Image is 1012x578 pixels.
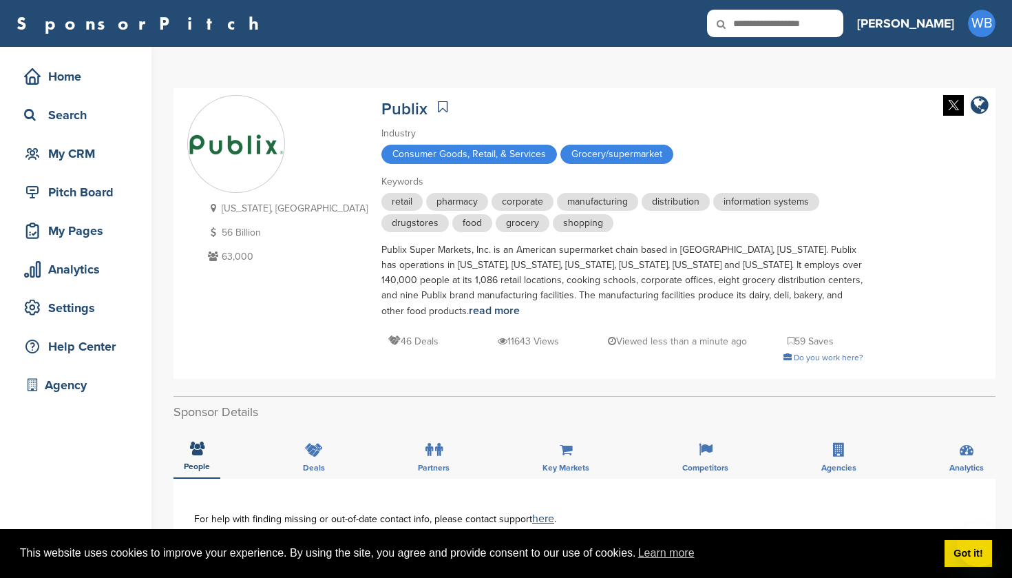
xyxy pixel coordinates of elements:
a: My Pages [14,215,138,247]
span: grocery [496,214,549,232]
span: retail [381,193,423,211]
div: Settings [21,296,138,320]
div: Publix Super Markets, Inc. is an American supermarket chain based in [GEOGRAPHIC_DATA], [US_STATE... [381,242,863,319]
a: dismiss cookie message [945,540,992,568]
div: Analytics [21,257,138,282]
a: learn more about cookies [636,543,697,564]
span: distribution [642,193,710,211]
a: Pitch Board [14,176,138,208]
div: Pitch Board [21,180,138,205]
a: Help Center [14,331,138,362]
a: company link [971,95,989,118]
span: information systems [713,193,819,211]
div: Agency [21,373,138,398]
span: Analytics [949,464,984,472]
p: Viewed less than a minute ago [608,333,747,350]
span: corporate [492,193,554,211]
span: Key Markets [542,464,589,472]
span: Agencies [821,464,856,472]
span: Deals [303,464,325,472]
p: 56 Billion [204,224,368,241]
a: Search [14,99,138,131]
a: read more [469,304,520,318]
p: 63,000 [204,248,368,265]
a: here [532,512,554,526]
a: [PERSON_NAME] [857,8,954,39]
h3: [PERSON_NAME] [857,14,954,33]
span: pharmacy [426,193,488,211]
a: My CRM [14,138,138,169]
a: Agency [14,369,138,401]
h2: Sponsor Details [173,403,995,422]
p: 11643 Views [498,333,559,350]
span: Consumer Goods, Retail, & Services [381,145,557,164]
a: Do you work here? [783,353,863,362]
span: manufacturing [557,193,638,211]
div: Help Center [21,334,138,359]
div: My CRM [21,141,138,166]
div: Search [21,103,138,127]
span: Competitors [682,464,728,472]
iframe: Button to launch messaging window [957,523,1001,567]
div: For help with finding missing or out-of-date contact info, please contact support . [194,513,975,524]
img: Sponsorpitch & Publix [188,134,284,156]
span: Grocery/supermarket [560,145,673,164]
p: 59 Saves [788,333,834,350]
span: drugstores [381,214,449,232]
div: Industry [381,126,863,141]
p: 46 Deals [388,333,439,350]
a: Home [14,61,138,92]
a: SponsorPitch [17,14,268,32]
span: food [452,214,492,232]
a: Settings [14,292,138,324]
span: Partners [418,464,450,472]
span: shopping [553,214,613,232]
div: My Pages [21,218,138,243]
a: Publix [381,99,428,119]
img: Twitter white [943,95,964,116]
span: Do you work here? [794,353,863,362]
span: This website uses cookies to improve your experience. By using the site, you agree and provide co... [20,543,934,564]
p: [US_STATE], [GEOGRAPHIC_DATA] [204,200,368,217]
span: People [184,462,210,471]
a: Analytics [14,254,138,285]
span: WB [968,10,995,37]
div: Home [21,64,138,89]
div: Keywords [381,174,863,189]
